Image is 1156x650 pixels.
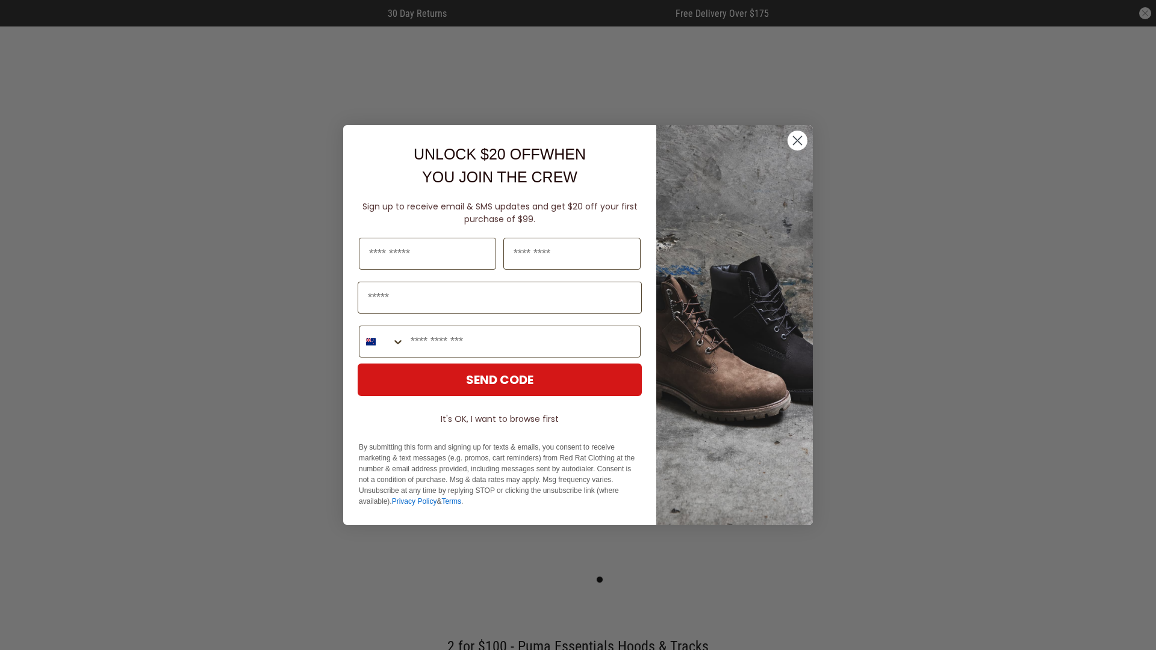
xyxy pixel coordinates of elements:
[392,497,437,506] a: Privacy Policy
[414,146,540,162] span: UNLOCK $20 OFF
[359,442,641,507] p: By submitting this form and signing up for texts & emails, you consent to receive marketing & tex...
[362,200,638,225] span: Sign up to receive email & SMS updates and get $20 off your first purchase of $99.
[359,238,496,270] input: First Name
[10,5,46,41] button: Open LiveChat chat widget
[358,408,642,430] button: It's OK, I want to browse first
[366,337,376,347] img: New Zealand
[656,125,813,525] img: f7662613-148e-4c88-9575-6c6b5b55a647.jpeg
[441,497,461,506] a: Terms
[540,146,586,162] span: WHEN
[422,169,577,185] span: YOU JOIN THE CREW
[358,364,642,396] button: SEND CODE
[359,326,405,357] button: Search Countries
[358,282,642,314] input: Email
[787,130,808,151] button: Close dialog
